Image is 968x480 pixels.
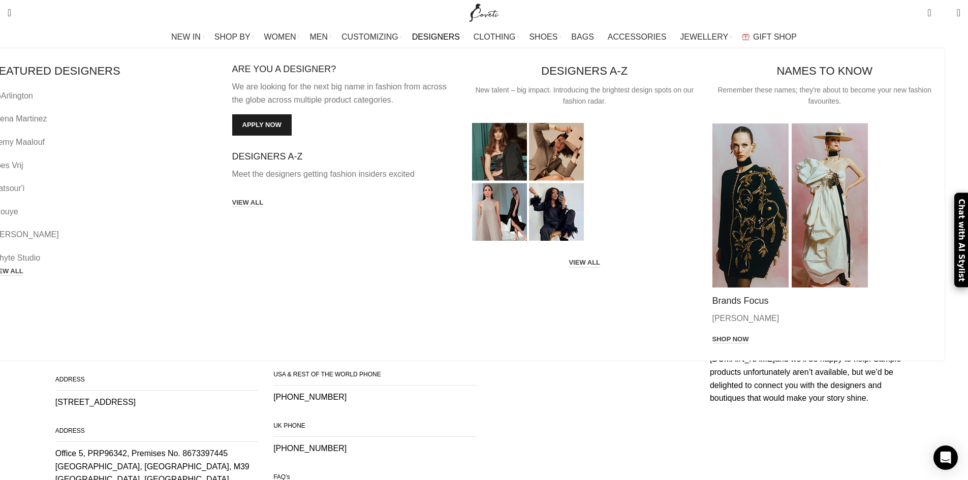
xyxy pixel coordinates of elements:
[712,123,868,287] img: luxury dresses schiaparelli Designers
[232,63,457,75] h4: ARE YOU A DESIGNER?
[232,151,457,181] a: Infobox link
[712,295,938,307] h4: Brands Focus
[273,442,476,455] p: [PHONE_NUMBER]
[939,3,949,23] div: My Wishlist
[3,27,965,47] div: Main navigation
[214,32,251,42] span: SHOP BY
[710,340,913,405] p: Reach out to us at and we’ll be happy to help! Sample products unfortunately aren’t available, bu...
[529,27,561,47] a: SHOES
[273,420,476,437] h4: UK PHONE
[55,374,258,391] h4: ADDRESS
[55,425,258,442] h4: ADDRESS
[776,63,872,79] h4: NAMES TO KNOW
[3,3,16,23] a: Search
[232,114,292,136] a: Apply now
[941,10,949,18] span: 0
[232,80,457,106] p: We are looking for the next big name in fashion from across the globe across multiple product cat...
[569,259,600,268] a: VIEW ALL
[742,34,750,40] img: GiftBag
[412,32,460,42] span: DESIGNERS
[214,27,254,47] a: SHOP BY
[467,8,501,16] a: Site logo
[310,32,328,42] span: MEN
[742,27,797,47] a: GIFT SHOP
[608,27,670,47] a: ACCESSORIES
[712,312,938,325] p: [PERSON_NAME]
[171,27,204,47] a: NEW IN
[273,369,476,386] h4: USA & REST OF THE WORLD PHONE
[474,32,516,42] span: CLOTHING
[922,3,936,23] a: 0
[171,32,201,42] span: NEW IN
[541,63,628,79] h4: DESIGNERS A-Z
[680,32,728,42] span: JEWELLERY
[933,445,958,470] div: Open Intercom Messenger
[571,32,594,42] span: BAGS
[928,5,936,13] span: 0
[264,32,296,42] span: WOMEN
[273,391,476,404] p: [PHONE_NUMBER]
[571,27,597,47] a: BAGS
[680,27,732,47] a: JEWELLERY
[529,32,557,42] span: SHOES
[472,123,584,241] img: Luxury dresses Designers Coveti
[341,32,398,42] span: CUSTOMIZING
[608,32,667,42] span: ACCESSORIES
[712,335,749,344] a: Shop now
[412,27,463,47] a: DESIGNERS
[55,396,258,409] p: [STREET_ADDRESS]
[341,27,402,47] a: CUSTOMIZING
[474,27,519,47] a: CLOTHING
[753,32,797,42] span: GIFT SHOP
[310,27,331,47] a: MEN
[232,199,264,208] a: VIEW ALL
[712,84,938,107] div: Remember these names; they're about to become your new fashion favourites.
[264,27,300,47] a: WOMEN
[472,84,697,107] div: New talent – big impact. Introducing the brightest design spots on our fashion radar.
